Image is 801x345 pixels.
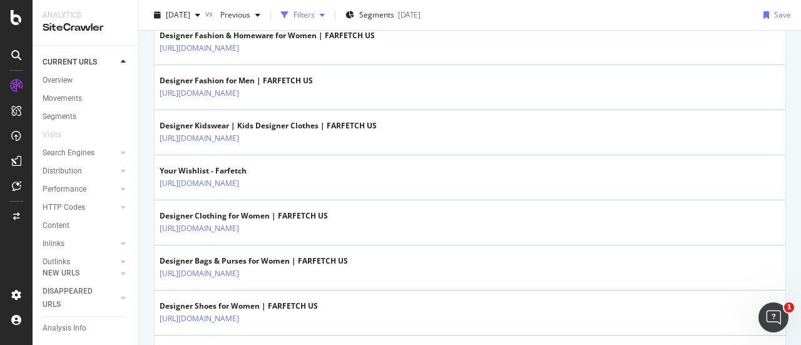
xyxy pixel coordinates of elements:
div: Performance [43,183,86,196]
div: Analysis Info [43,322,86,335]
div: Designer Bags & Purses for Women | FARFETCH US [160,255,348,267]
a: Performance [43,183,117,196]
div: Segments [43,110,76,123]
span: Segments [359,9,394,20]
div: Save [774,9,791,20]
span: 2025 Oct. 4th [166,9,190,20]
div: Distribution [43,165,82,178]
div: Analytics [43,10,128,21]
div: Designer Clothing for Women | FARFETCH US [160,210,328,222]
button: Previous [215,5,265,25]
a: Overview [43,74,130,87]
div: Visits [43,128,61,142]
div: Designer Shoes for Women | FARFETCH US [160,301,318,312]
a: [URL][DOMAIN_NAME] [160,222,239,235]
a: [URL][DOMAIN_NAME] [160,312,239,325]
a: Movements [43,92,130,105]
a: Content [43,219,130,232]
iframe: Intercom live chat [758,302,788,332]
a: [URL][DOMAIN_NAME] [160,267,239,280]
a: [URL][DOMAIN_NAME] [160,132,239,145]
a: Search Engines [43,147,117,160]
a: Segments [43,110,130,123]
span: vs [205,8,215,19]
div: Inlinks [43,237,64,250]
a: Distribution [43,165,117,178]
div: SiteCrawler [43,21,128,35]
span: Previous [215,9,250,20]
div: Designer Fashion for Men | FARFETCH US [160,75,313,86]
div: Outlinks [43,255,70,269]
a: DISAPPEARED URLS [43,285,117,311]
a: CURRENT URLS [43,56,117,69]
div: Designer Fashion & Homeware for Women | FARFETCH US [160,30,375,41]
a: Inlinks [43,237,117,250]
div: Filters [293,9,315,20]
button: Segments[DATE] [340,5,426,25]
div: Designer Kidswear | Kids Designer Clothes | FARFETCH US [160,120,377,131]
span: 1 [784,302,794,312]
div: CURRENT URLS [43,56,97,69]
a: Visits [43,128,74,142]
div: Your Wishlist - Farfetch [160,165,293,177]
div: [DATE] [398,9,421,20]
a: [URL][DOMAIN_NAME] [160,177,239,190]
a: Analysis Info [43,322,130,335]
button: [DATE] [149,5,205,25]
div: DISAPPEARED URLS [43,285,106,311]
a: [URL][DOMAIN_NAME] [160,87,239,100]
a: [URL][DOMAIN_NAME] [160,42,239,54]
div: Movements [43,92,82,105]
a: NEW URLS [43,267,117,280]
div: Search Engines [43,147,94,160]
div: Content [43,219,69,232]
div: NEW URLS [43,267,79,280]
a: HTTP Codes [43,201,117,214]
div: Overview [43,74,73,87]
a: Outlinks [43,255,117,269]
button: Filters [276,5,330,25]
button: Save [758,5,791,25]
div: HTTP Codes [43,201,85,214]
